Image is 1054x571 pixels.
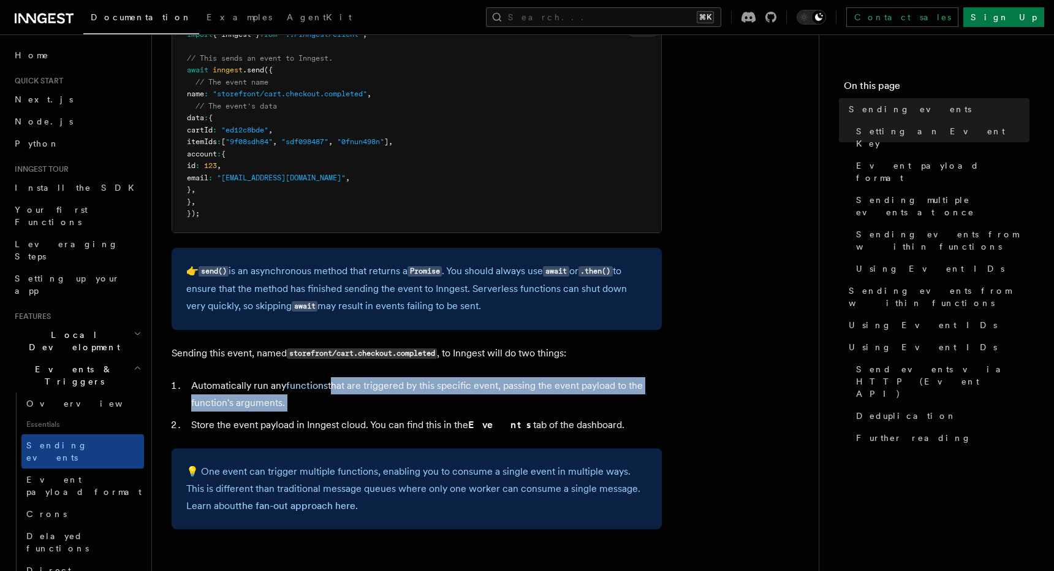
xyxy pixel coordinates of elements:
[10,44,144,66] a: Home
[851,258,1029,280] a: Using Event IDs
[10,132,144,155] a: Python
[217,150,221,158] span: :
[83,4,199,34] a: Documentation
[287,12,352,22] span: AgentKit
[273,137,277,146] span: ,
[279,4,359,33] a: AgentKit
[15,49,49,61] span: Home
[10,324,144,358] button: Local Development
[15,183,142,193] span: Install the SDK
[856,363,1029,400] span: Send events via HTTP (Event API)
[15,117,73,126] span: Node.js
[849,319,997,331] span: Using Event IDs
[217,161,221,170] span: ,
[851,155,1029,189] a: Event payload format
[191,185,195,194] span: ,
[15,274,120,296] span: Setting up your app
[851,427,1029,449] a: Further reading
[21,469,144,503] a: Event payload format
[188,377,662,412] li: Automatically run any that are triggered by this specific event, passing the event payload to the...
[851,120,1029,155] a: Setting an Event Key
[221,137,226,146] span: [
[10,76,63,86] span: Quick start
[844,336,1029,358] a: Using Event IDs
[846,7,958,27] a: Contact sales
[797,10,826,25] button: Toggle dark mode
[26,531,89,553] span: Delayed functions
[187,197,191,206] span: }
[844,314,1029,336] a: Using Event IDs
[697,11,714,23] kbd: ⌘K
[187,137,217,146] span: itemIds
[243,66,264,74] span: .send
[856,194,1029,218] span: Sending multiple events at once
[346,174,350,182] span: ,
[208,174,213,182] span: :
[187,185,191,194] span: }
[199,266,229,277] code: send()
[10,363,134,388] span: Events & Triggers
[238,500,355,512] a: the fan-out approach here
[337,137,384,146] span: "0fnun498n"
[15,205,88,227] span: Your first Functions
[195,78,268,86] span: // The event name
[187,66,208,74] span: await
[15,139,59,148] span: Python
[26,509,67,519] span: Crons
[187,54,333,63] span: // This sends an event to Inngest.
[856,410,957,422] span: Deduplication
[199,4,279,33] a: Examples
[543,266,569,277] code: await
[26,440,88,462] span: Sending events
[187,126,213,134] span: cartId
[186,463,647,515] p: 💡 One event can trigger multiple functions, enabling you to consume a single event in multiple wa...
[26,475,142,497] span: Event payload format
[186,263,647,315] p: 👉 is an asynchronous method that returns a . You should always use or to ensure that the method h...
[187,150,217,158] span: account
[10,110,144,132] a: Node.js
[187,161,195,170] span: id
[21,415,144,434] span: Essentials
[172,345,662,362] p: Sending this event, named , to Inngest will do two things:
[188,416,662,434] li: Store the event payload in Inngest cloud. You can find this in the tab of the dashboard.
[856,125,1029,150] span: Setting an Event Key
[468,419,533,431] strong: Events
[851,223,1029,258] a: Sending events from within functions
[187,113,204,122] span: data
[292,301,317,312] code: await
[851,189,1029,223] a: Sending multiple events at once
[849,285,1029,309] span: Sending events from within functions
[221,150,226,158] span: {
[281,137,328,146] span: "sdf098487"
[10,233,144,267] a: Leveraging Steps
[578,266,613,277] code: .then()
[281,30,363,39] span: "../inngest/client"
[10,267,144,302] a: Setting up your app
[204,113,208,122] span: :
[963,7,1044,27] a: Sign Up
[191,197,195,206] span: ,
[91,12,192,22] span: Documentation
[15,94,73,104] span: Next.js
[856,263,1004,275] span: Using Event IDs
[21,503,144,525] a: Crons
[363,30,367,39] span: ;
[844,79,1029,98] h4: On this page
[204,90,208,98] span: :
[384,137,389,146] span: ]
[268,126,273,134] span: ,
[21,393,144,415] a: Overview
[486,7,721,27] button: Search...⌘K
[195,102,277,110] span: // The event's data
[213,66,243,74] span: inngest
[849,103,971,115] span: Sending events
[226,137,273,146] span: "9f08sdh84"
[856,432,971,444] span: Further reading
[187,209,200,218] span: });
[264,66,273,74] span: ({
[21,525,144,559] a: Delayed functions
[15,239,118,261] span: Leveraging Steps
[10,329,134,353] span: Local Development
[221,126,268,134] span: "ed12c8bde"
[408,266,442,277] code: Promise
